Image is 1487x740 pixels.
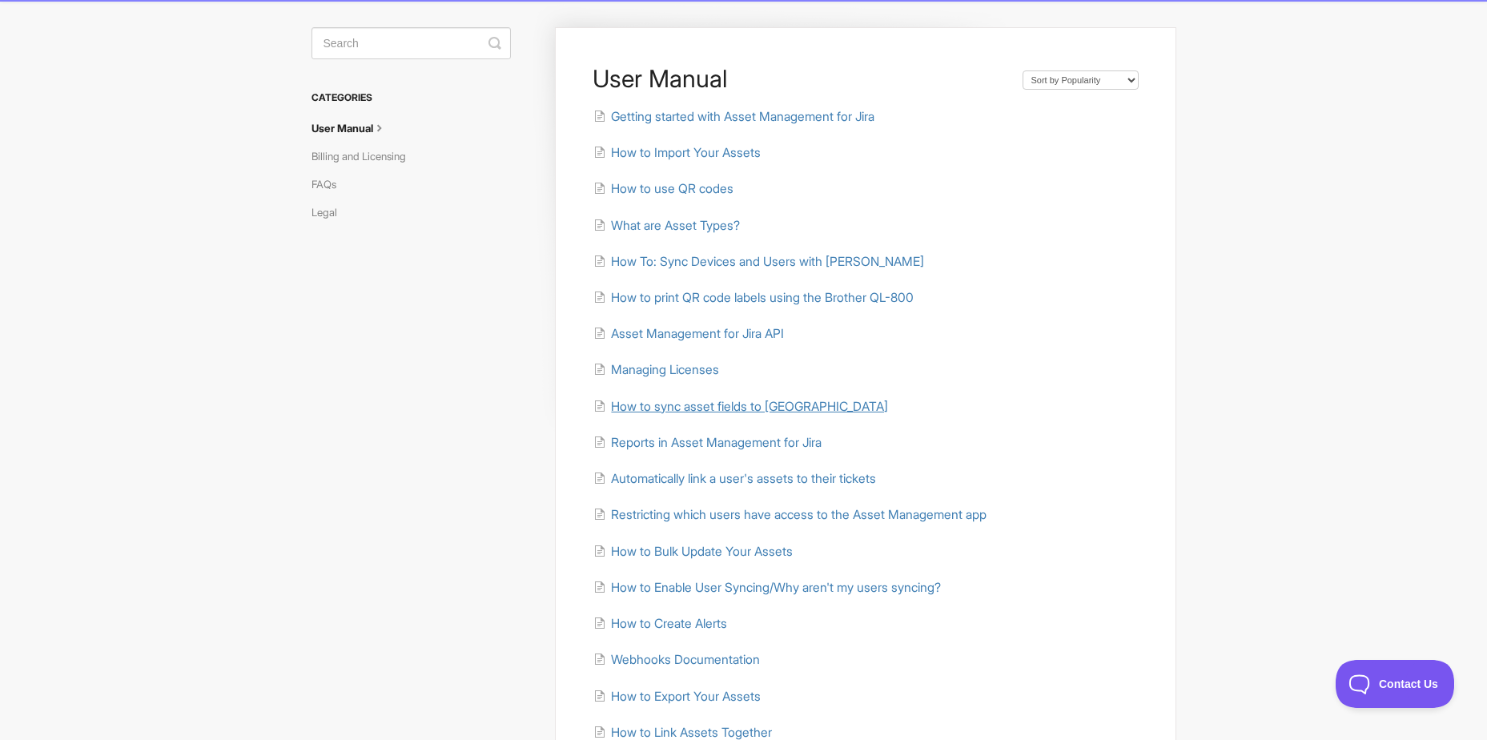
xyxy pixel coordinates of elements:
a: How to Export Your Assets [593,689,761,704]
span: How to Export Your Assets [611,689,761,704]
a: Reports in Asset Management for Jira [593,435,822,450]
span: Webhooks Documentation [611,652,760,667]
select: Page reloads on selection [1023,70,1139,90]
span: How to Enable User Syncing/Why aren't my users syncing? [611,580,941,595]
a: How to Import Your Assets [593,145,761,160]
a: What are Asset Types? [593,218,740,233]
a: How To: Sync Devices and Users with [PERSON_NAME] [593,254,924,269]
a: Getting started with Asset Management for Jira [593,109,874,124]
span: Reports in Asset Management for Jira [611,435,822,450]
a: Automatically link a user's assets to their tickets [593,471,876,486]
a: How to Create Alerts [593,616,727,631]
span: How to Create Alerts [611,616,727,631]
a: Asset Management for Jira API [593,326,784,341]
span: Automatically link a user's assets to their tickets [611,471,876,486]
a: Restricting which users have access to the Asset Management app [593,507,987,522]
span: How to Bulk Update Your Assets [611,544,793,559]
span: What are Asset Types? [611,218,740,233]
span: How To: Sync Devices and Users with [PERSON_NAME] [611,254,924,269]
h1: User Manual [593,64,1006,93]
span: How to sync asset fields to [GEOGRAPHIC_DATA] [611,399,888,414]
a: How to sync asset fields to [GEOGRAPHIC_DATA] [593,399,888,414]
a: How to Enable User Syncing/Why aren't my users syncing? [593,580,941,595]
span: How to use QR codes [611,181,733,196]
a: FAQs [311,171,348,197]
a: Managing Licenses [593,362,719,377]
span: How to Link Assets Together [611,725,772,740]
span: How to print QR code labels using the Brother QL-800 [611,290,914,305]
a: How to print QR code labels using the Brother QL-800 [593,290,914,305]
h3: Categories [311,83,511,112]
input: Search [311,27,511,59]
a: How to Link Assets Together [593,725,772,740]
a: How to Bulk Update Your Assets [593,544,793,559]
a: Billing and Licensing [311,143,418,169]
iframe: Toggle Customer Support [1336,660,1455,708]
span: Asset Management for Jira API [611,326,784,341]
a: User Manual [311,115,400,141]
a: Webhooks Documentation [593,652,760,667]
span: Restricting which users have access to the Asset Management app [611,507,987,522]
span: Managing Licenses [611,362,719,377]
a: How to use QR codes [593,181,733,196]
a: Legal [311,199,349,225]
span: How to Import Your Assets [611,145,761,160]
span: Getting started with Asset Management for Jira [611,109,874,124]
